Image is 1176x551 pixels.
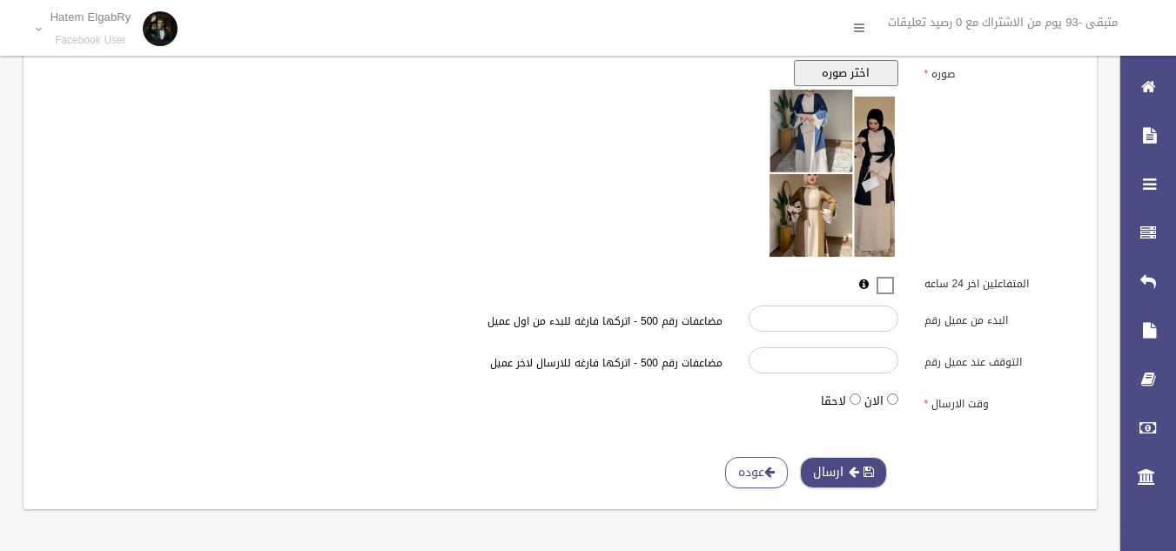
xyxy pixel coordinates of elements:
label: لاحقا [821,391,846,412]
label: صوره [911,60,1087,84]
label: المتفاعلين اخر 24 ساعه [911,270,1087,294]
p: Hatem ElgabRy [50,10,131,24]
button: ارسال [800,457,887,489]
a: عوده [725,457,788,489]
h6: مضاعفات رقم 500 - اتركها فارغه للبدء من اول عميل [310,316,722,327]
label: وقت الارسال [911,390,1087,414]
button: اختر صوره [794,60,898,86]
label: البدء من عميل رقم [911,306,1087,330]
small: Facebook User [50,34,131,47]
h6: مضاعفات رقم 500 - اتركها فارغه للارسال لاخر عميل [310,358,722,369]
label: التوقف عند عميل رقم [911,347,1087,372]
label: الان [864,391,884,412]
img: معاينه الصوره [766,86,898,260]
